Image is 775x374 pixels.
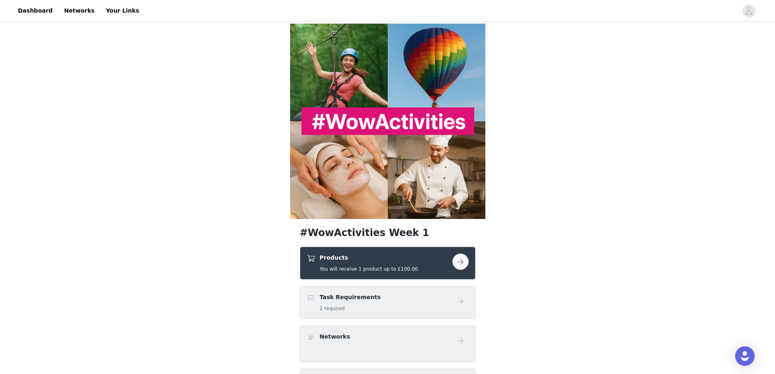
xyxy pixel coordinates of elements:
[320,332,350,341] h4: Networks
[59,2,99,20] a: Networks
[300,326,476,362] div: Networks
[320,293,381,302] h4: Task Requirements
[320,305,381,312] h5: 2 required
[300,225,476,240] h1: #WowActivities Week 1
[101,2,144,20] a: Your Links
[290,24,485,219] img: campaign image
[735,346,755,366] div: Open Intercom Messenger
[745,4,753,17] div: avatar
[300,247,476,280] div: Products
[320,265,420,273] h5: You will receive 1 product up to £100.00.
[320,254,420,262] h4: Products
[300,286,476,319] div: Task Requirements
[13,2,57,20] a: Dashboard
